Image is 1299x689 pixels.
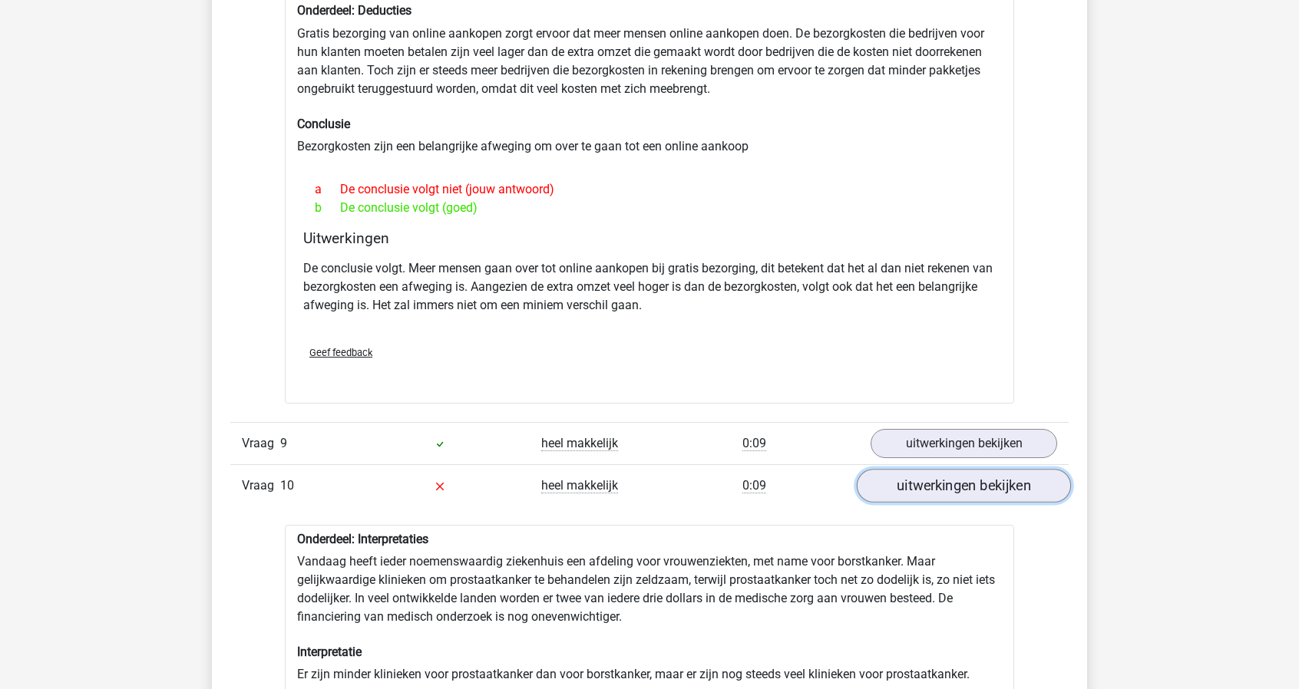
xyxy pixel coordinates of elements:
[315,199,340,217] span: b
[303,180,996,199] div: De conclusie volgt niet (jouw antwoord)
[303,229,996,247] h4: Uitwerkingen
[541,478,618,493] span: heel makkelijk
[857,469,1071,503] a: uitwerkingen bekijken
[280,436,287,450] span: 9
[297,532,1002,546] h6: Onderdeel: Interpretaties
[309,347,372,358] span: Geef feedback
[297,117,1002,131] h6: Conclusie
[242,434,280,453] span: Vraag
[871,429,1057,458] a: uitwerkingen bekijken
[315,180,340,199] span: a
[541,436,618,451] span: heel makkelijk
[297,644,1002,659] h6: Interpretatie
[303,259,996,315] p: De conclusie volgt. Meer mensen gaan over tot online aankopen bij gratis bezorging, dit betekent ...
[280,478,294,493] span: 10
[742,436,766,451] span: 0:09
[297,3,1002,18] h6: Onderdeel: Deducties
[303,199,996,217] div: De conclusie volgt (goed)
[742,478,766,493] span: 0:09
[242,476,280,495] span: Vraag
